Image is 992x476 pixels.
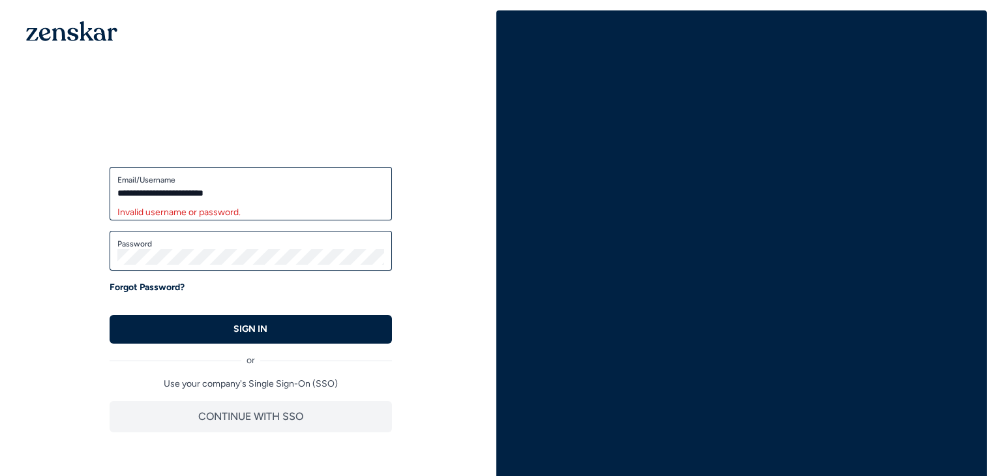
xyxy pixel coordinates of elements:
[110,378,392,391] p: Use your company's Single Sign-On (SSO)
[110,401,392,432] button: CONTINUE WITH SSO
[233,323,267,336] p: SIGN IN
[117,206,384,219] div: Invalid username or password.
[110,281,185,294] a: Forgot Password?
[26,21,117,41] img: 1OGAJ2xQqyY4LXKgY66KYq0eOWRCkrZdAb3gUhuVAqdWPZE9SRJmCz+oDMSn4zDLXe31Ii730ItAGKgCKgCCgCikA4Av8PJUP...
[117,239,384,249] label: Password
[117,175,384,185] label: Email/Username
[110,344,392,367] div: or
[110,315,392,344] button: SIGN IN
